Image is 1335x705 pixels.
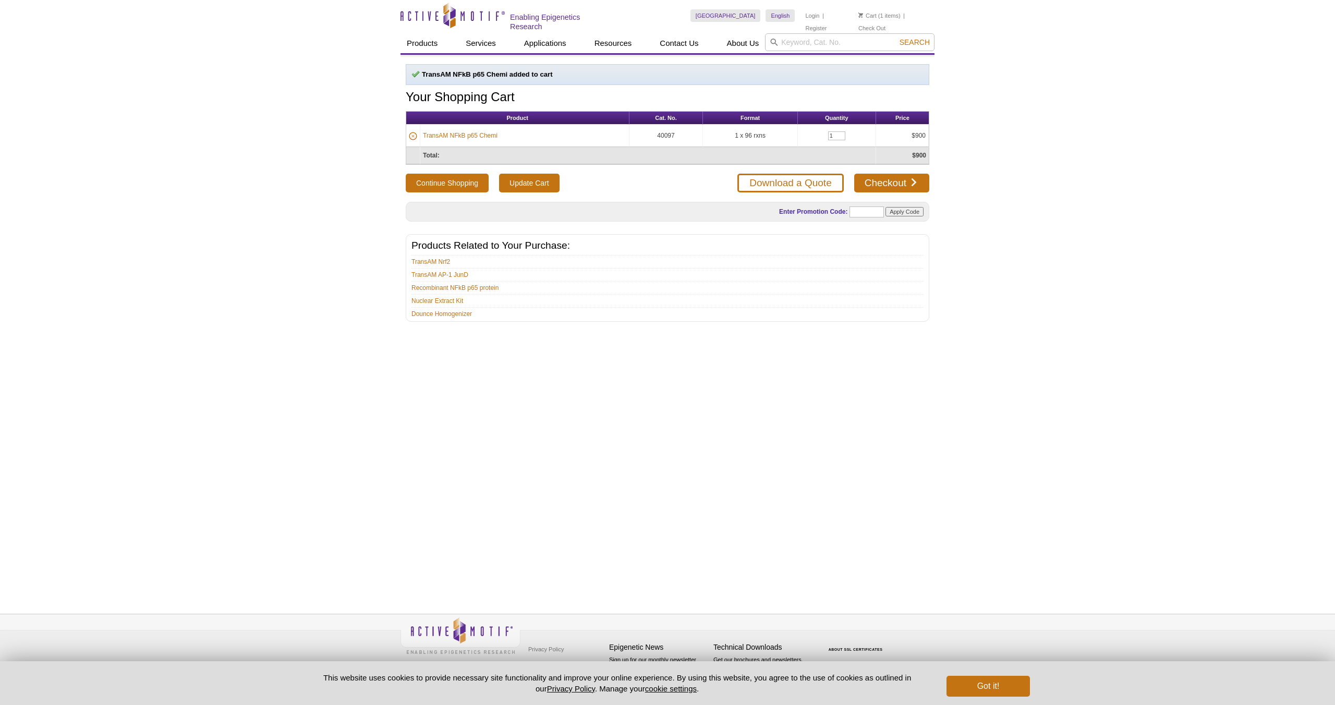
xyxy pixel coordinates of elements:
span: Product [506,115,528,121]
h2: Enabling Epigenetics Research [510,13,614,31]
a: Download a Quote [737,174,843,192]
a: TransAM Nrf2 [411,257,450,266]
td: 40097 [629,125,703,147]
input: Update Cart [499,174,559,192]
a: Dounce Homogenizer [411,309,472,319]
label: Enter Promotion Code: [778,208,847,215]
a: Privacy Policy [547,684,595,693]
input: Apply Code [885,207,924,216]
a: Recombinant NFkB p65 protein [411,283,499,293]
h4: Technical Downloads [713,643,812,652]
button: Search [896,38,933,47]
a: TransAM AP-1 JunD [411,270,468,279]
span: Price [895,115,909,121]
td: $900 [876,125,929,147]
a: Services [459,33,502,53]
p: Sign up for our monthly newsletter highlighting recent publications in the field of epigenetics. [609,655,708,691]
a: Check Out [858,25,885,32]
span: Quantity [825,115,848,121]
a: Register [805,25,827,32]
a: About Us [721,33,766,53]
a: Resources [588,33,638,53]
li: | [822,9,824,22]
a: ABOUT SSL CERTIFICATES [829,648,883,651]
li: (1 items) [858,9,901,22]
button: Got it! [946,676,1030,697]
img: Your Cart [858,13,863,18]
a: Checkout [854,174,929,192]
h2: Products Related to Your Purchase: [411,241,924,250]
a: Applications [518,33,573,53]
button: cookie settings [645,684,697,693]
strong: $900 [912,152,926,159]
td: 1 x 96 rxns [703,125,797,147]
a: English [766,9,795,22]
input: Keyword, Cat. No. [765,33,934,51]
strong: Total: [423,152,440,159]
h4: Epigenetic News [609,643,708,652]
li: | [903,9,905,22]
a: Products [400,33,444,53]
a: Nuclear Extract Kit [411,296,463,306]
span: Format [741,115,760,121]
a: [GEOGRAPHIC_DATA] [690,9,761,22]
a: Terms & Conditions [526,657,580,673]
img: Active Motif, [400,614,520,657]
span: Search [900,38,930,46]
a: Cart [858,12,877,19]
span: Cat. No. [655,115,677,121]
a: TransAM NFkB p65 Chemi [423,131,497,140]
button: Continue Shopping [406,174,489,192]
p: This website uses cookies to provide necessary site functionality and improve your online experie... [305,672,929,694]
p: Get our brochures and newsletters, or request them by mail. [713,655,812,682]
a: Privacy Policy [526,641,566,657]
h1: Your Shopping Cart [406,90,929,105]
table: Click to Verify - This site chose Symantec SSL for secure e-commerce and confidential communicati... [818,633,896,655]
a: Login [805,12,819,19]
a: Contact Us [653,33,705,53]
p: TransAM NFkB p65 Chemi added to cart [411,70,924,79]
